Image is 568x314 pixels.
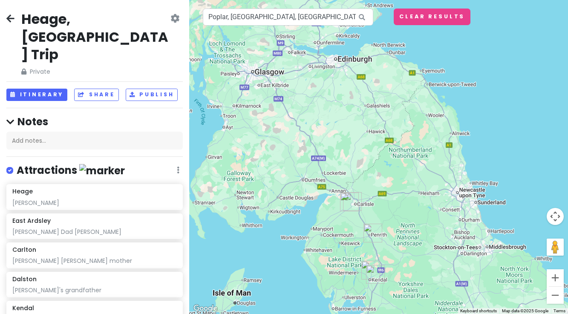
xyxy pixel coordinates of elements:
span: Map data ©2025 Google [502,308,548,313]
button: Clear Results [394,9,470,25]
h6: East Ardsley [12,217,51,225]
button: Share [74,89,118,101]
h6: Heage [12,187,33,195]
a: Open this area in Google Maps (opens a new window) [191,303,219,314]
a: Terms (opens in new tab) [554,308,565,313]
div: [PERSON_NAME] Dad [PERSON_NAME] [12,228,177,236]
div: Middleshaw [366,265,385,284]
h4: Attractions [17,164,125,178]
input: Search a place [203,9,373,26]
button: Publish [126,89,178,101]
div: Lowther [363,224,382,242]
button: Itinerary [6,89,67,101]
div: Add notes... [6,132,183,150]
h2: Heage, [GEOGRAPHIC_DATA] Trip [21,10,169,63]
span: Private [21,67,169,76]
div: Dalston [343,192,362,211]
div: [PERSON_NAME] [12,199,177,207]
button: Map camera controls [547,208,564,225]
div: Cardew [340,193,359,211]
div: [PERSON_NAME]'s grandfather [12,286,177,294]
button: Keyboard shortcuts [460,308,497,314]
img: Google [191,303,219,314]
h4: Notes [6,115,183,128]
button: Drag Pegman onto the map to open Street View [547,239,564,256]
h6: Carlton [12,246,36,254]
h6: Dalston [12,275,37,283]
button: Zoom in [547,269,564,286]
div: [PERSON_NAME] [PERSON_NAME] mother [12,257,177,265]
h6: Kendal [12,304,34,312]
button: Zoom out [547,287,564,304]
div: Kendal [361,261,380,279]
img: marker [79,164,125,177]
